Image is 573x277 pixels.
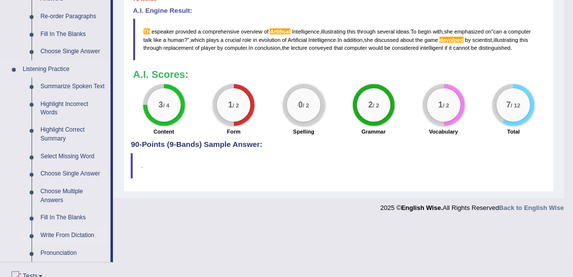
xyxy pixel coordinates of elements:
[36,96,111,122] a: Highlight Incorrect Words
[373,103,379,109] small: / 2
[465,37,471,43] span: by
[201,45,216,51] span: player
[471,45,477,51] span: be
[486,29,492,35] span: on
[438,101,443,109] big: 1
[362,128,386,136] label: Grammar
[508,29,531,35] span: computer
[416,37,423,43] span: the
[218,45,224,51] span: by
[445,45,448,51] span: if
[206,37,219,43] span: plays
[131,153,546,179] blockquote: .
[368,101,373,109] big: 2
[241,29,263,35] span: overview
[163,45,193,51] span: replacement
[36,43,111,61] a: Choose Single Answer
[144,45,162,51] span: through
[375,37,399,43] span: discussed
[347,29,355,35] span: this
[392,45,419,51] span: considered
[440,37,464,43] span: Possible spelling mistake found. (did you mean: devolved)
[227,128,241,136] label: Form
[233,103,239,109] small: / 2
[400,37,414,43] span: about
[225,37,241,43] span: crucial
[282,45,289,51] span: the
[511,103,521,109] small: / 12
[163,37,166,43] span: a
[144,37,152,43] span: talk
[253,37,258,43] span: in
[303,103,309,109] small: / 2
[494,37,519,43] span: illustrating
[259,37,280,43] span: evolution
[494,29,502,35] span: can
[504,29,507,35] span: a
[479,45,511,51] span: distinguished
[36,78,111,96] a: Summarize Spoken Text
[153,128,174,136] label: Content
[338,37,342,43] span: In
[299,101,303,109] big: 0
[384,45,390,51] span: be
[377,29,395,35] span: several
[264,29,268,35] span: of
[396,29,409,35] span: ideas
[133,69,189,80] b: A.I. Scores:
[455,29,484,35] span: emphasized
[176,29,196,35] span: provided
[473,37,493,43] span: scientist
[292,29,320,35] span: Intelligence
[308,37,336,43] span: Intelligence
[424,37,438,43] span: game
[369,45,383,51] span: would
[334,45,343,51] span: that
[36,26,111,43] a: Fill In The Blanks
[449,45,452,51] span: it
[411,29,417,35] span: To
[293,128,314,136] label: Spelling
[221,37,224,43] span: a
[195,45,199,51] span: of
[429,128,458,136] label: Vocabulary
[309,45,332,51] span: conveyed
[282,37,287,43] span: of
[225,45,247,51] span: computer
[168,37,185,43] span: human
[191,37,205,43] span: which
[401,205,443,212] strong: English Wise.
[36,245,111,263] a: Pronunciation
[321,29,346,35] span: illustrating
[444,29,453,35] span: she
[36,148,111,166] a: Select Missing Word
[36,122,111,148] a: Highlight Correct Summary
[36,8,111,26] a: Re-order Paragraphs
[507,101,511,109] big: 7
[133,19,545,61] blockquote: , . , " ?", . , , . , .
[249,45,253,51] span: In
[229,101,233,109] big: 1
[158,101,163,109] big: 3
[144,29,151,35] span: Make sure that ‘Th’ is the chemical symbol for thorium, and not a typing error. Did you mean “The”?
[420,45,444,51] span: intelligent
[36,227,111,245] a: Write From Dictation
[291,45,307,51] span: lecture
[133,7,545,15] h4: A.I. Engine Result:
[443,103,449,109] small: / 2
[152,29,174,35] span: espeaker
[242,37,251,43] span: role
[520,37,528,43] span: this
[36,183,111,209] a: Choose Multiple Answers
[433,29,443,35] span: with
[203,29,240,35] span: comprehensive
[507,128,520,136] label: Total
[418,29,431,35] span: begin
[255,45,280,51] span: conclusion
[499,205,564,212] a: Back to English Wise
[18,61,111,78] a: Listening Practice
[36,166,111,183] a: Choose Single Answer
[163,103,169,109] small: / 4
[344,37,363,43] span: addition
[364,37,373,43] span: she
